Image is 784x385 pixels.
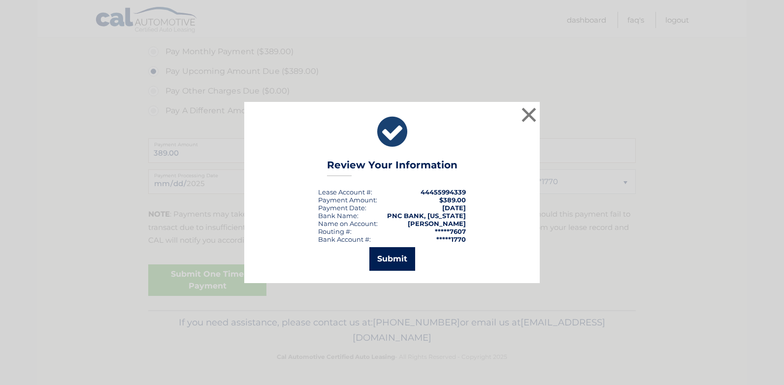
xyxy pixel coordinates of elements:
div: Payment Amount: [318,196,377,204]
button: Submit [369,247,415,271]
strong: 44455994339 [421,188,466,196]
div: : [318,204,366,212]
div: Routing #: [318,227,352,235]
span: Payment Date [318,204,365,212]
span: [DATE] [442,204,466,212]
div: Bank Account #: [318,235,371,243]
strong: [PERSON_NAME] [408,220,466,227]
strong: PNC BANK, [US_STATE] [387,212,466,220]
button: × [519,105,539,125]
div: Name on Account: [318,220,378,227]
span: $389.00 [439,196,466,204]
div: Lease Account #: [318,188,372,196]
div: Bank Name: [318,212,359,220]
h3: Review Your Information [327,159,457,176]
